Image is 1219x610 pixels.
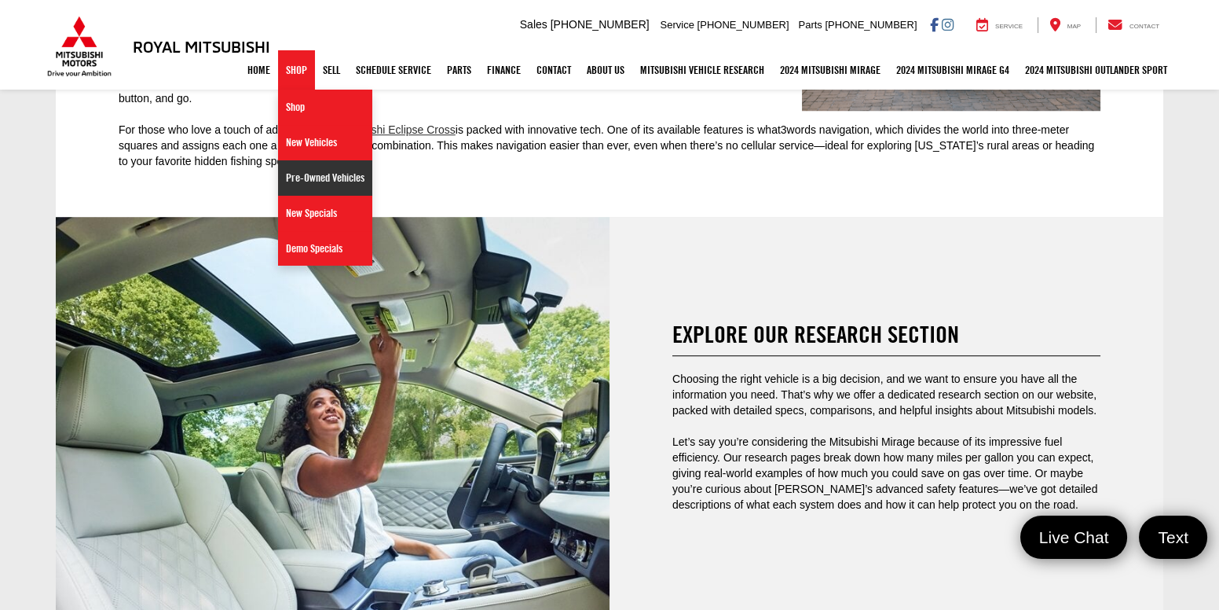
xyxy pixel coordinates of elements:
[661,19,694,31] span: Service
[1150,527,1196,548] span: Text
[579,50,632,90] a: About Us
[798,19,822,31] span: Parts
[1038,17,1093,33] a: Map
[551,18,650,31] span: [PHONE_NUMBER]
[336,123,456,136] a: Mitsubishi Eclipse Cross
[888,50,1017,90] a: 2024 Mitsubishi Mirage G4
[479,50,529,90] a: Finance
[1020,516,1128,559] a: Live Chat
[278,50,315,90] a: Shop
[1139,516,1207,559] a: Text
[278,196,372,231] a: New Specials
[348,50,439,90] a: Schedule Service: Opens in a new tab
[772,50,888,90] a: 2024 Mitsubishi Mirage
[825,19,917,31] span: [PHONE_NUMBER]
[44,16,115,77] img: Mitsubishi
[278,90,372,125] a: Shop
[529,50,579,90] a: Contact
[315,50,348,90] a: Sell
[1031,527,1117,548] span: Live Chat
[1096,17,1171,33] a: Contact
[278,125,372,160] a: New Vehicles
[278,160,372,196] a: Pre-Owned Vehicles
[930,18,939,31] a: Facebook: Click to visit our Facebook page
[1017,50,1175,90] a: 2024 Mitsubishi Outlander SPORT
[697,19,789,31] span: [PHONE_NUMBER]
[520,18,547,31] span: Sales
[632,50,772,90] a: Mitsubishi Vehicle Research
[672,322,1100,347] h2: Explore Our Research Section
[439,50,479,90] a: Parts: Opens in a new tab
[965,17,1034,33] a: Service
[942,18,954,31] a: Instagram: Click to visit our Instagram page
[1067,23,1081,30] span: Map
[1129,23,1159,30] span: Contact
[278,231,372,266] a: Demo Specials
[133,38,270,55] h3: Royal Mitsubishi
[672,373,1096,417] span: Choosing the right vehicle is a big decision, and we want to ensure you have all the information ...
[240,50,278,90] a: Home
[672,435,1097,511] span: Let’s say you’re considering the Mitsubishi Mirage because of its impressive fuel efficiency. Our...
[995,23,1023,30] span: Service
[119,123,1100,170] p: For those who love a touch of adventure, the is packed with innovative tech. One of its available...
